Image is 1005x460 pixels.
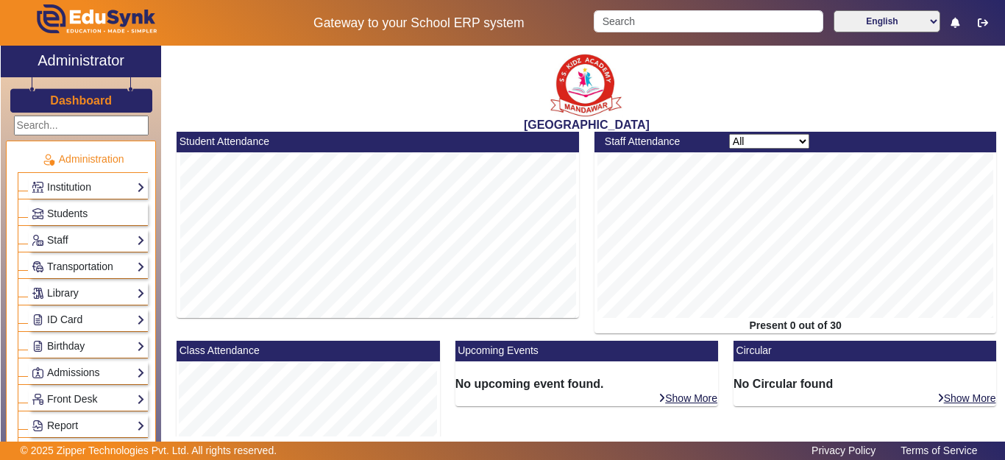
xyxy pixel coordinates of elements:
h6: No Circular found [734,377,996,391]
img: Students.png [32,208,43,219]
img: b9104f0a-387a-4379-b368-ffa933cda262 [550,49,623,118]
p: Administration [18,152,148,167]
h2: [GEOGRAPHIC_DATA] [169,118,1004,132]
a: Students [32,205,145,222]
h5: Gateway to your School ERP system [260,15,579,31]
a: Privacy Policy [804,441,883,460]
a: Show More [658,392,718,405]
a: Terms of Service [893,441,984,460]
mat-card-header: Class Attendance [177,341,439,361]
h6: No upcoming event found. [455,377,718,391]
h2: Administrator [38,52,124,69]
mat-card-header: Upcoming Events [455,341,718,361]
img: Administration.png [42,153,55,166]
mat-card-header: Circular [734,341,996,361]
input: Search [594,10,823,32]
p: © 2025 Zipper Technologies Pvt. Ltd. All rights reserved. [21,443,277,459]
a: Administrator [1,46,161,77]
a: Show More [937,392,997,405]
a: Dashboard [49,93,113,108]
span: Students [47,208,88,219]
input: Search... [14,116,149,135]
h3: Dashboard [50,93,112,107]
div: Staff Attendance [597,134,721,149]
mat-card-header: Student Attendance [177,132,579,152]
div: Present 0 out of 30 [594,318,997,333]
